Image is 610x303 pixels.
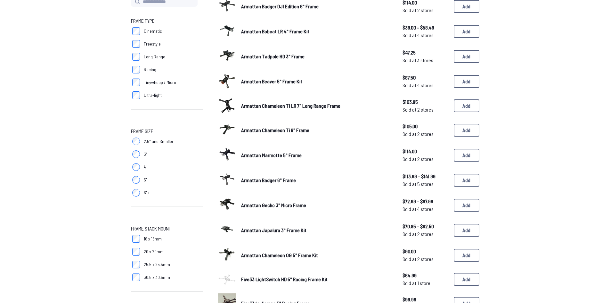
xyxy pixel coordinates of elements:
button: Add [454,249,479,262]
span: 2.5" and Smaller [144,138,174,145]
button: Add [454,199,479,212]
span: Armattan Gecko 3" Micro Frame [241,202,306,208]
span: $103.95 [403,98,449,106]
span: Sold at 3 stores [403,56,449,64]
button: Add [454,273,479,286]
input: 30.5 x 30.5mm [132,274,140,281]
button: Add [454,149,479,162]
span: Sold at 2 stores [403,230,449,238]
a: image [218,120,236,140]
span: $72.99 - $97.99 [403,198,449,205]
img: image [218,98,236,113]
span: Tinywhoop / Micro [144,79,176,86]
a: Armattan Tadpole HD 3" Frame [241,53,392,60]
a: Armattan Japalura 3" Frame Kit [241,226,392,234]
a: Armattan Beaver 5" Frame Kit [241,78,392,85]
a: Five33 LightSwitch HD 5" Racing Frame Kit [241,275,392,283]
span: Sold at 4 stores [403,81,449,89]
span: $64.99 [403,272,449,279]
span: Sold at 5 stores [403,180,449,188]
span: 6"+ [144,189,150,196]
span: Five33 LightSwitch HD 5" Racing Frame Kit [241,276,328,282]
a: image [218,270,236,288]
input: 20 x 20mm [132,248,140,256]
button: Add [454,99,479,112]
input: 2.5" and Smaller [132,138,140,145]
span: 3" [144,151,148,157]
a: Armattan Badger DJI Edition 6" Frame [241,3,392,10]
a: Armattan Chameleon Ti 6" Frame [241,126,392,134]
span: 25.5 x 25.5mm [144,261,170,268]
span: Armattan Badger 6" Frame [241,177,296,183]
span: 4" [144,164,147,170]
span: Armattan Badger DJI Edition 6" Frame [241,3,319,9]
span: 16 x 16mm [144,236,162,242]
span: $47.25 [403,49,449,56]
span: Armattan Japalura 3" Frame Kit [241,227,306,233]
a: Armattan Bobcat LR 4" Frame Kit [241,28,392,35]
a: Armattan Chameleon OG 5" Frame Kit [241,251,392,259]
span: Armattan Marmotte 5" Frame [241,152,302,158]
button: Add [454,224,479,237]
button: Add [454,174,479,187]
a: image [218,195,236,215]
a: image [218,245,236,265]
a: Armattan Chameleon TI LR 7" Long Range Frame [241,102,392,110]
span: Frame Stack Mount [131,225,171,232]
span: Armattan Tadpole HD 3" Frame [241,53,305,59]
a: image [218,21,236,41]
input: Tinywhoop / Micro [132,79,140,86]
span: $113.99 - $141.99 [403,173,449,180]
span: 30.5 x 30.5mm [144,274,170,281]
img: image [218,46,236,64]
button: Add [454,50,479,63]
span: Armattan Chameleon OG 5" Frame Kit [241,252,318,258]
img: image [218,245,236,263]
img: image [218,195,236,213]
span: Sold at 2 stores [403,106,449,114]
span: Armattan Chameleon TI LR 7" Long Range Frame [241,103,340,109]
input: 3" [132,150,140,158]
span: Racing [144,66,156,73]
img: image [218,145,236,163]
span: 5" [144,177,148,183]
span: $90.00 [403,248,449,255]
input: 5" [132,176,140,184]
a: image [218,97,236,115]
span: $39.00 - $58.49 [403,24,449,31]
button: Add [454,25,479,38]
span: Cinematic [144,28,162,34]
img: image [218,120,236,138]
input: Racing [132,66,140,73]
img: image [218,72,236,89]
a: Armattan Badger 6" Frame [241,176,392,184]
input: Ultra-light [132,91,140,99]
span: Sold at 2 stores [403,6,449,14]
span: Sold at 4 stores [403,31,449,39]
span: $114.00 [403,147,449,155]
span: Sold at 2 stores [403,155,449,163]
a: image [218,72,236,91]
input: 4" [132,163,140,171]
img: image [218,21,236,39]
a: image [218,145,236,165]
span: Sold at 4 stores [403,205,449,213]
span: $70.85 - $82.50 [403,223,449,230]
span: Armattan Bobcat LR 4" Frame Kit [241,28,309,34]
span: Ultra-light [144,92,162,98]
input: Cinematic [132,27,140,35]
input: 6"+ [132,189,140,197]
span: Armattan Beaver 5" Frame Kit [241,78,302,84]
span: 20 x 20mm [144,248,164,255]
img: image [218,170,236,188]
img: image [218,220,236,238]
span: $87.50 [403,74,449,81]
a: Armattan Marmotte 5" Frame [241,151,392,159]
span: Long Range [144,54,165,60]
button: Add [454,124,479,137]
a: image [218,170,236,190]
img: image [218,274,236,285]
a: image [218,220,236,240]
span: Sold at 2 stores [403,255,449,263]
a: Armattan Gecko 3" Micro Frame [241,201,392,209]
